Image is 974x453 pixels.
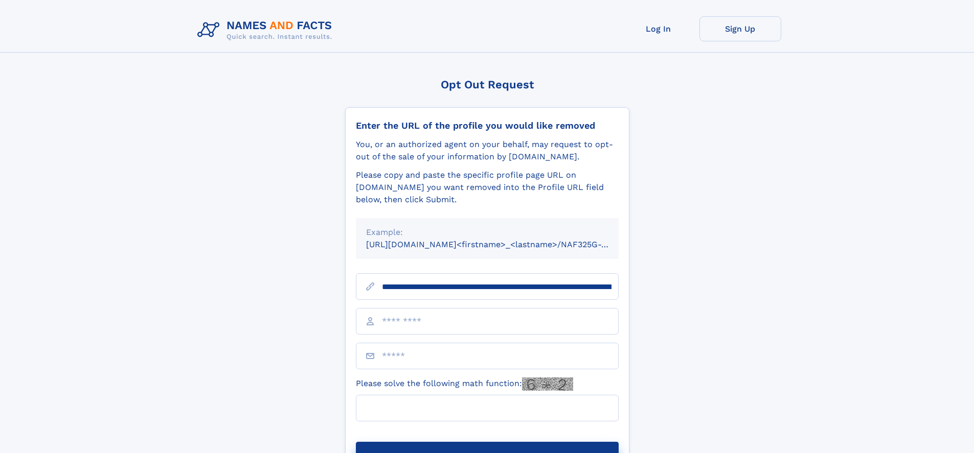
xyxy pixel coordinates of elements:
[356,169,619,206] div: Please copy and paste the specific profile page URL on [DOMAIN_NAME] you want removed into the Pr...
[193,16,341,44] img: Logo Names and Facts
[356,120,619,131] div: Enter the URL of the profile you would like removed
[356,377,573,391] label: Please solve the following math function:
[366,240,638,249] small: [URL][DOMAIN_NAME]<firstname>_<lastname>/NAF325G-xxxxxxxx
[618,16,699,41] a: Log In
[345,78,629,91] div: Opt Out Request
[699,16,781,41] a: Sign Up
[366,226,608,239] div: Example:
[356,138,619,163] div: You, or an authorized agent on your behalf, may request to opt-out of the sale of your informatio...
